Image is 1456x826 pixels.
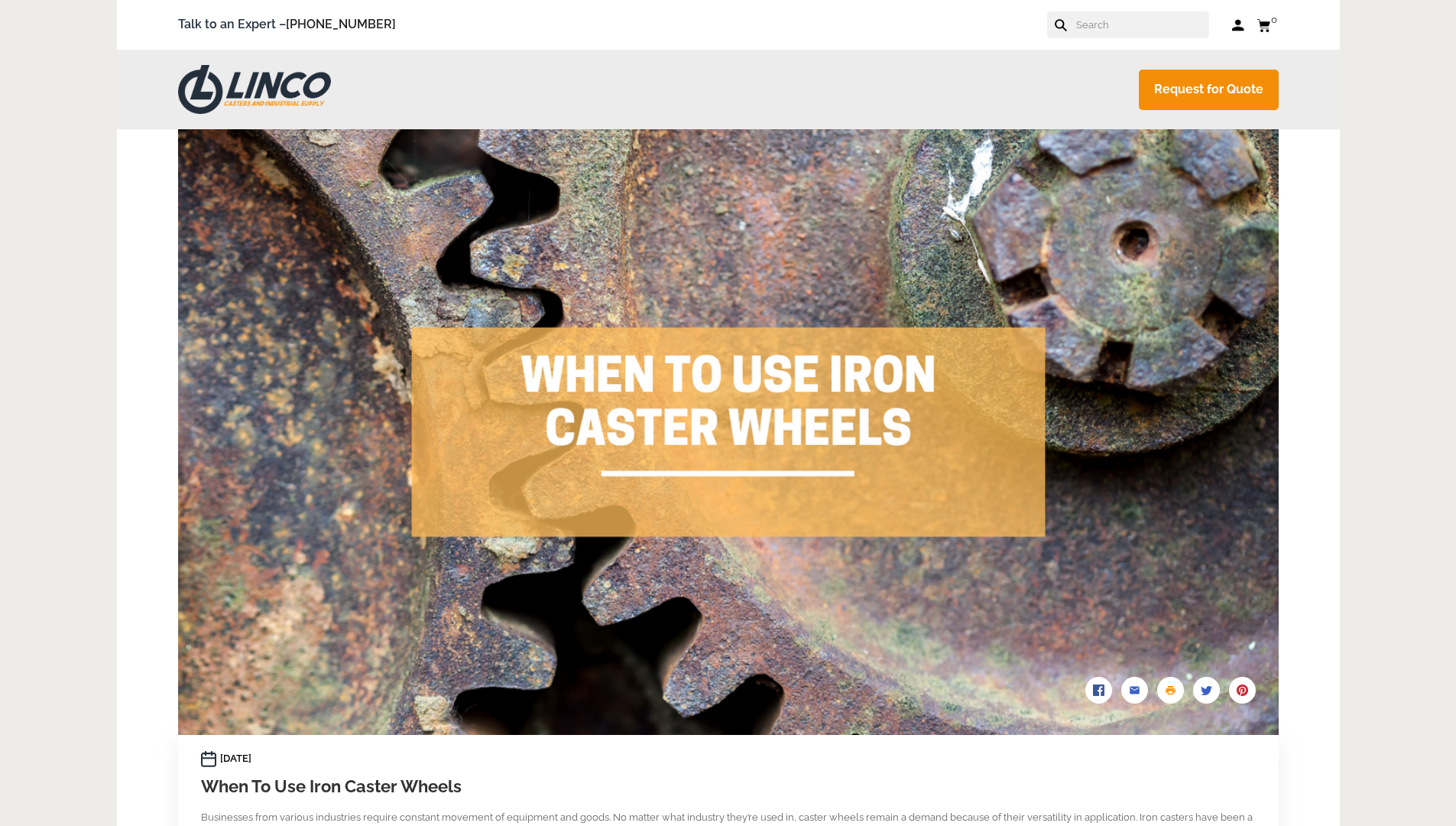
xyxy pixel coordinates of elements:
a: 0 [1257,15,1279,34]
img: LINCO CASTERS & INDUSTRIAL SUPPLY [178,65,331,114]
a: Log in [1232,18,1245,33]
h1: When To Use Iron Caster Wheels [201,775,1256,799]
a: Request for Quote [1139,70,1279,110]
a: [PHONE_NUMBER] [286,17,396,31]
input: Search [1075,11,1209,38]
span: Talk to an Expert – [178,15,396,35]
span: 0 [1271,14,1277,25]
time: [DATE] [220,750,251,767]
